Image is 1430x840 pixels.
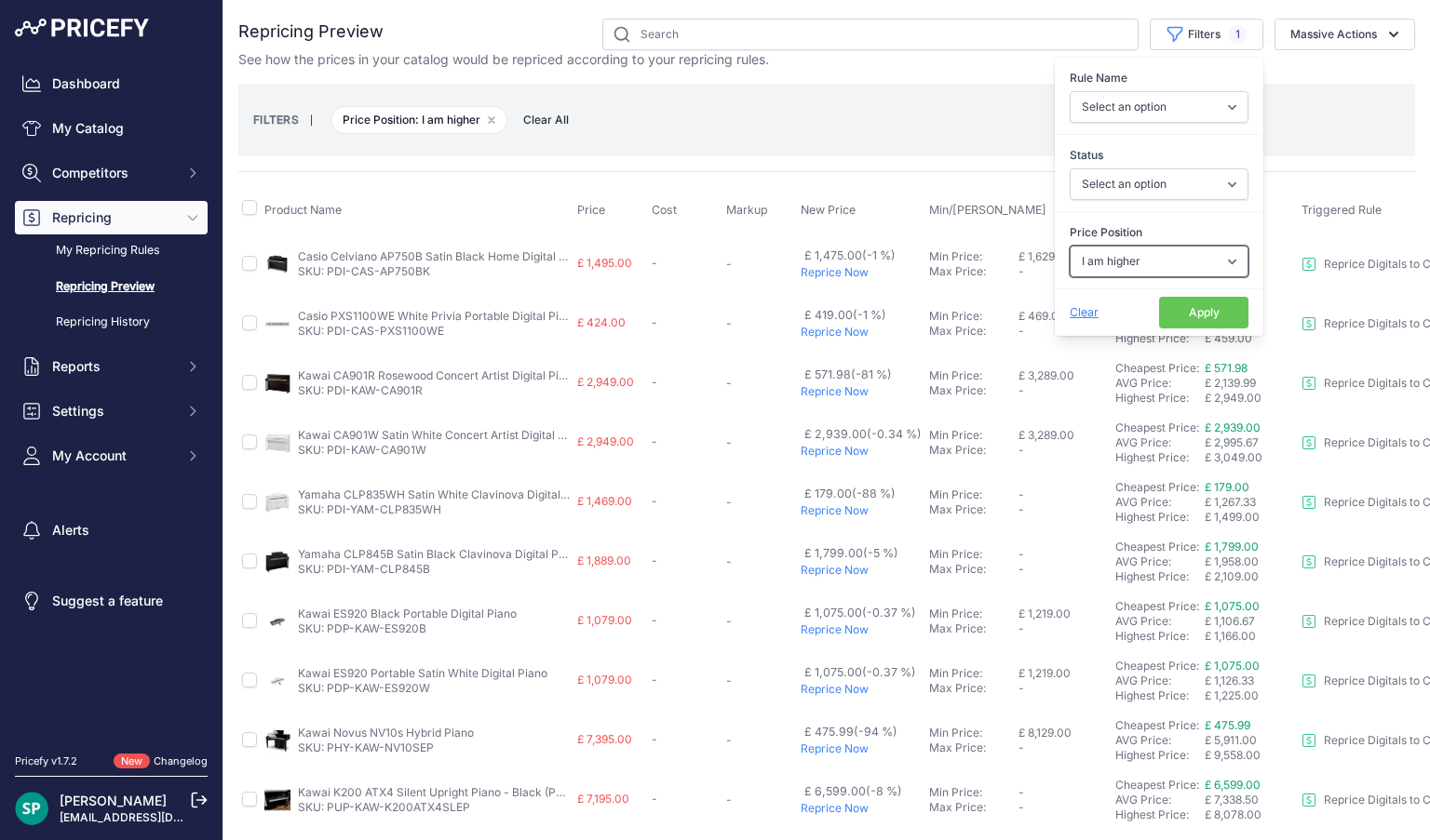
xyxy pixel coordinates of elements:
p: Reprice Now [801,503,922,518]
div: Min Price: [929,666,1019,681]
a: SKU: PDP-KAW-ES920W [298,681,430,695]
span: - [652,375,657,389]
div: £ 3,289.00 [1019,368,1108,383]
div: Pricefy v1.7.2 [15,753,77,769]
span: £ 9,558.00 [1205,748,1261,762]
span: - [726,376,732,390]
span: - [652,613,657,627]
a: Cheapest Price: [1115,540,1199,553]
div: Max Price: [929,800,1019,815]
div: Max Price: [929,681,1019,696]
a: [PERSON_NAME] [60,793,167,808]
label: Status [1070,146,1248,165]
span: £ 7,395.00 [577,732,632,746]
a: £ 2,939.00 [1205,420,1261,434]
nav: Sidebar [15,67,208,731]
span: - [1019,443,1024,457]
span: (-88 %) [852,487,896,500]
button: Competitors [15,156,208,190]
div: Min Price: [929,607,1019,621]
span: My Account [52,447,174,465]
a: Highest Price: [1115,331,1189,345]
a: Casio Celviano AP750B Satin Black Home Digital Piano [298,249,588,263]
div: £ 469.00 [1019,309,1108,324]
a: £ 571.98 [1205,361,1248,375]
small: | [299,114,324,126]
p: Reprice Now [801,265,922,280]
a: Kawai ES920 Portable Satin White Digital Piano [298,666,547,680]
div: AVG Price: [1115,554,1205,569]
a: Highest Price: [1115,510,1189,524]
a: SKU: PDI-YAM-CLP835WH [298,502,441,516]
span: Competitors [52,164,174,182]
div: Max Price: [929,324,1019,339]
a: £ 179.00 [1205,480,1249,494]
span: - [726,435,732,449]
span: £ 1,799.00 [804,546,898,560]
h2: Repricing Preview [238,19,384,45]
button: Apply [1159,297,1248,328]
a: SKU: PDI-KAW-CA901R [298,383,423,397]
span: - [726,733,732,747]
p: Reprice Now [801,444,922,459]
button: Massive Actions [1275,19,1415,50]
span: (-5 %) [863,546,898,560]
div: Max Price: [929,443,1019,458]
div: AVG Price: [1115,673,1205,688]
span: Min/[PERSON_NAME] [929,203,1046,217]
button: Filters1 [1150,19,1263,50]
label: Price Position [1070,223,1248,242]
div: £ 7,338.50 [1205,793,1294,807]
span: £ 3,049.00 [1205,450,1262,464]
span: - [1019,487,1024,501]
span: £ 2,949.00 [577,434,634,448]
a: SKU: PUP-KAW-K200ATX4SLEP [298,800,470,814]
span: - [726,673,732,687]
input: Search [602,19,1139,50]
span: Clear All [514,111,578,129]
span: (-0.37 %) [862,606,916,620]
a: £ 1,075.00 [1205,659,1260,673]
a: Suggest a feature [15,584,208,618]
a: Repricing Preview [15,271,208,303]
span: - [726,257,732,271]
a: Alerts [15,513,208,547]
a: £ 475.99 [1205,718,1250,732]
a: SKU: PDI-YAM-CLP845B [298,562,430,576]
a: Highest Price: [1115,688,1189,702]
div: AVG Price: [1115,793,1205,807]
span: - [1019,681,1024,695]
a: Kawai ES920 Black Portable Digital Piano [298,607,517,620]
a: Cheapest Price: [1115,361,1199,375]
span: £ 2,949.00 [1205,391,1261,405]
span: - [1019,502,1024,516]
span: (-0.34 %) [867,427,922,441]
div: Max Price: [929,383,1019,398]
span: - [726,495,732,509]
div: £ 1,219.00 [1019,666,1108,681]
div: £ 1,126.33 [1205,673,1294,688]
span: - [726,793,732,807]
small: FILTERS [253,113,299,127]
span: £ 1,225.00 [1205,688,1259,702]
div: AVG Price: [1115,495,1205,510]
a: Highest Price: [1115,629,1189,643]
span: - [652,732,657,746]
div: AVG Price: [1115,376,1205,391]
span: (-94 %) [854,725,897,739]
div: £ 2,139.99 [1205,376,1294,391]
span: £ 2,939.00 [804,427,922,441]
div: £ 8,129.00 [1019,726,1108,740]
a: Highest Price: [1115,748,1189,762]
p: Reprice Now [801,384,922,399]
a: Kawai CA901W Satin White Concert Artist Digital Piano [298,428,587,442]
div: Min Price: [929,368,1019,383]
span: Reports [52,357,174,376]
p: Reprice Now [801,801,922,816]
span: Clear [1070,305,1099,319]
span: £ 419.00 [804,308,886,322]
div: £ 1,267.33 [1205,495,1294,510]
a: £ 1,075.00 [1205,599,1260,613]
